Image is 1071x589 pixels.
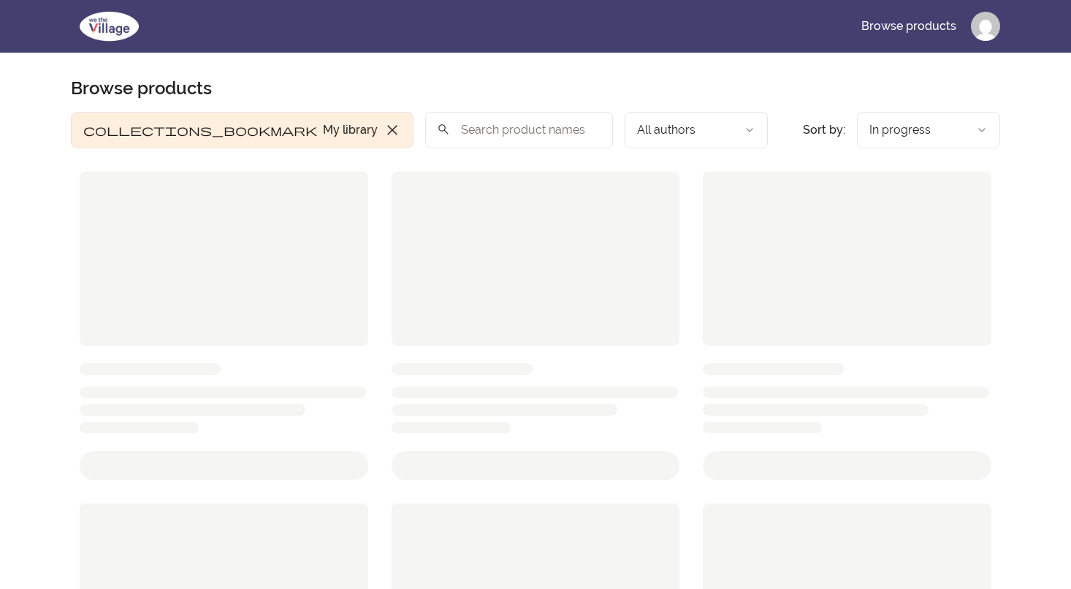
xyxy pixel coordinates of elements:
[850,9,968,44] a: Browse products
[71,77,212,100] h2: Browse products
[425,112,613,148] input: Search product names
[803,123,845,137] span: Sort by:
[857,112,1000,148] button: Product sort options
[625,112,768,148] button: Filter by author
[384,121,401,139] span: close
[850,9,1000,44] nav: Main
[971,12,1000,41] img: Profile image for Maureen McLoughlin
[71,9,148,44] img: We The Village logo
[83,121,317,139] span: collections_bookmark
[437,119,450,140] span: search
[71,112,413,148] button: Filter by My library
